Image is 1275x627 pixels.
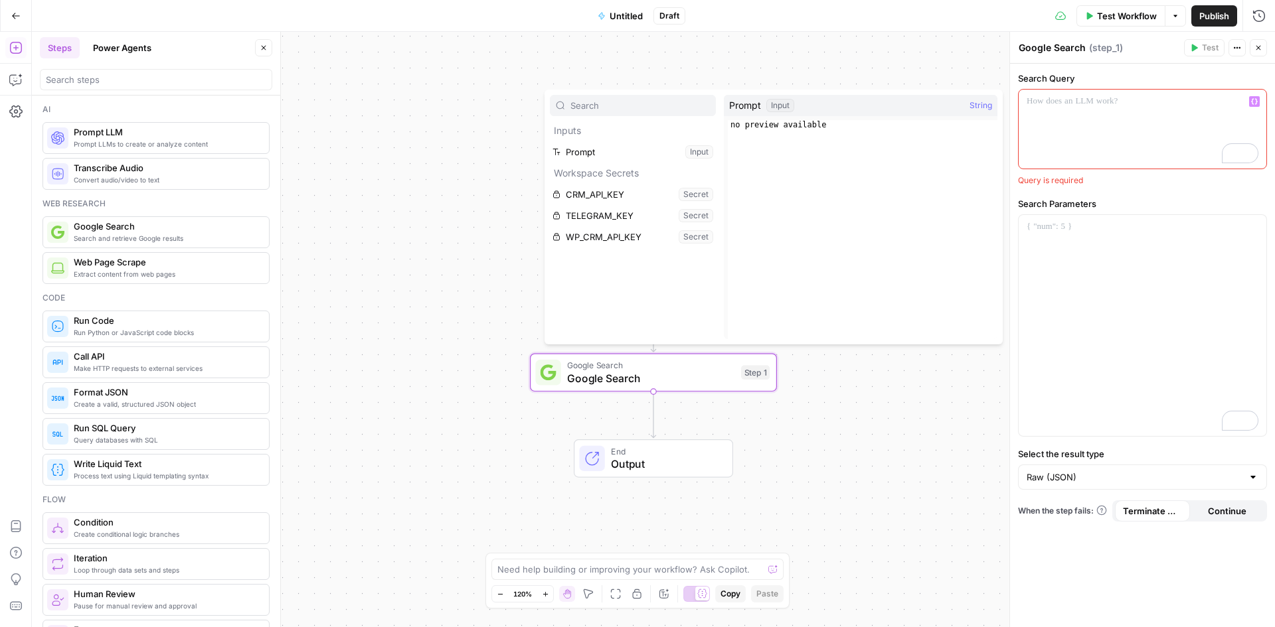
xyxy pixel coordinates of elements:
[42,198,270,210] div: Web research
[550,141,716,163] button: Select variable Prompt
[1089,41,1123,54] span: ( step_1 )
[74,314,258,327] span: Run Code
[74,516,258,529] span: Condition
[970,99,992,112] span: String
[550,120,716,141] p: Inputs
[85,37,159,58] button: Power Agents
[74,255,258,269] span: Web Page Scrape
[42,292,270,304] div: Code
[550,205,716,226] button: Select variable TELEGRAM_KEY
[74,457,258,470] span: Write Liquid Text
[729,99,761,112] span: Prompt
[1018,447,1267,460] label: Select the result type
[74,421,258,435] span: Run SQL Query
[1027,470,1242,484] input: Raw (JSON)
[659,10,679,22] span: Draft
[567,359,734,372] span: Google Search
[610,9,643,23] span: Untitled
[530,354,777,392] div: Google SearchGoogle SearchStep 1
[756,588,778,600] span: Paste
[74,269,258,279] span: Extract content from web pages
[1208,504,1246,518] span: Continue
[1097,9,1157,23] span: Test Workflow
[550,184,716,205] button: Select variable CRM_API_KEY
[570,99,710,112] input: Search
[1184,39,1225,56] button: Test
[721,588,740,600] span: Copy
[1076,5,1165,27] button: Test Workflow
[751,585,784,602] button: Paste
[74,435,258,445] span: Query databases with SQL
[590,5,651,27] button: Untitled
[611,445,719,458] span: End
[1019,90,1266,169] div: To enrich screen reader interactions, please activate Accessibility in Grammarly extension settings
[1202,42,1219,54] span: Test
[74,399,258,409] span: Create a valid, structured JSON object
[530,267,777,306] div: WorkflowSet InputsInputs
[42,494,270,506] div: Flow
[74,363,258,374] span: Make HTTP requests to external services
[74,350,258,363] span: Call API
[1191,5,1237,27] button: Publish
[651,306,655,352] g: Edge from start to step_1
[1018,197,1267,210] label: Search Parameters
[42,104,270,115] div: Ai
[74,233,258,244] span: Search and retrieve Google results
[74,385,258,399] span: Format JSON
[74,327,258,338] span: Run Python or JavaScript code blocks
[1190,500,1265,522] button: Continue
[513,589,532,599] span: 120%
[651,391,655,438] g: Edge from step_1 to end
[74,587,258,600] span: Human Review
[74,529,258,539] span: Create conditional logic branches
[1019,215,1266,436] div: To enrich screen reader interactions, please activate Accessibility in Grammarly extension settings
[74,174,258,185] span: Convert audio/video to text
[567,370,734,386] span: Google Search
[550,226,716,247] button: Select variable WP_CRM_API_KEY
[715,585,746,602] button: Copy
[1123,504,1182,518] span: Terminate Workflow
[74,470,258,481] span: Process text using Liquid templating syntax
[1199,9,1229,23] span: Publish
[741,366,770,380] div: Step 1
[1018,505,1107,517] a: When the step fails:
[1019,41,1086,54] textarea: Google Search
[74,125,258,139] span: Prompt LLM
[74,551,258,565] span: Iteration
[74,220,258,233] span: Google Search
[530,439,777,478] div: EndOutput
[1018,174,1267,186] div: Query is required
[1018,72,1267,85] label: Search Query
[46,73,266,86] input: Search steps
[611,456,719,472] span: Output
[74,139,258,149] span: Prompt LLMs to create or analyze content
[40,37,80,58] button: Steps
[74,600,258,611] span: Pause for manual review and approval
[550,163,716,184] p: Workspace Secrets
[74,161,258,174] span: Transcribe Audio
[74,565,258,575] span: Loop through data sets and steps
[766,99,794,112] div: Input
